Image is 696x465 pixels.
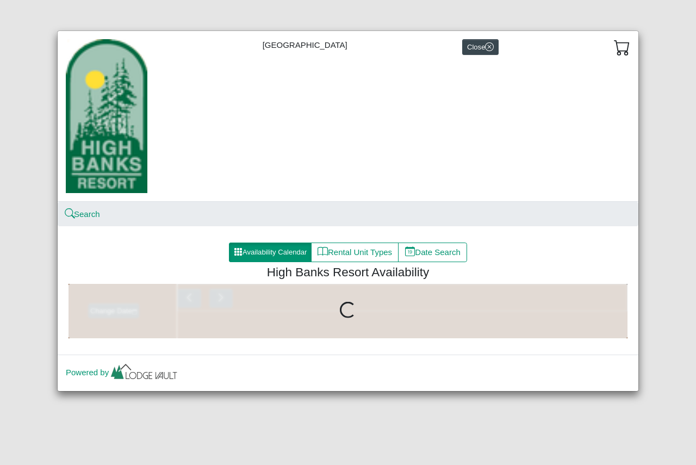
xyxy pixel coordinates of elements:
div: [GEOGRAPHIC_DATA] [58,31,638,202]
a: Powered by [66,368,179,377]
img: lv-small.ca335149.png [109,361,179,385]
button: calendar dateDate Search [398,243,467,262]
button: grid3x3 gap fillAvailability Calendar [229,243,312,262]
img: 434d8394-c507-4c7e-820f-02cb6d77d79a.jpg [66,39,147,193]
button: bookRental Unit Types [311,243,399,262]
button: Closex circle [462,39,499,55]
svg: book [318,246,328,257]
svg: grid3x3 gap fill [234,247,243,256]
svg: search [66,210,74,218]
a: searchSearch [66,209,100,219]
svg: calendar date [405,246,415,257]
svg: x circle [485,42,494,51]
h4: High Banks Resort Availability [77,265,619,280]
svg: cart [614,39,630,55]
